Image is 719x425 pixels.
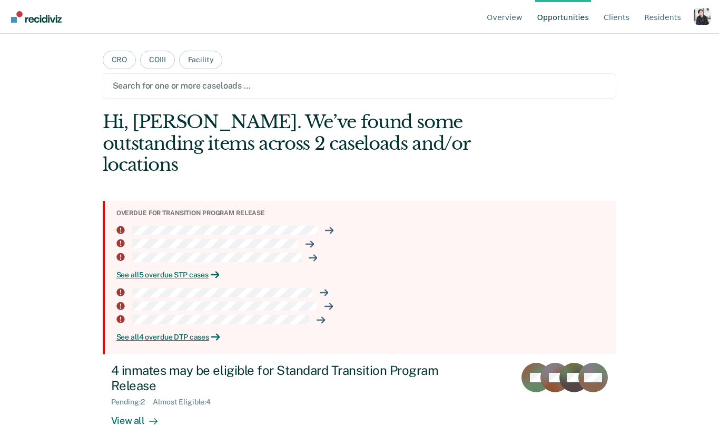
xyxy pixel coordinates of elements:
[140,51,174,69] button: COIII
[103,111,514,176] div: Hi, [PERSON_NAME]. We’ve found some outstanding items across 2 caseloads and/or locations
[103,51,136,69] button: CRO
[116,271,608,279] div: See all 5 overdue STP cases
[116,271,608,279] a: See all5 overdue STP cases
[153,398,219,407] div: Almost Eligible : 4
[694,8,711,25] button: Profile dropdown button
[116,333,608,342] a: See all4 overdue DTP cases
[111,363,481,393] div: 4 inmates may be eligible for Standard Transition Program Release
[179,51,223,69] button: Facility
[116,333,608,342] div: See all 4 overdue DTP cases
[111,398,153,407] div: Pending : 2
[116,209,608,217] div: Overdue for transition program release
[11,11,62,23] img: Recidiviz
